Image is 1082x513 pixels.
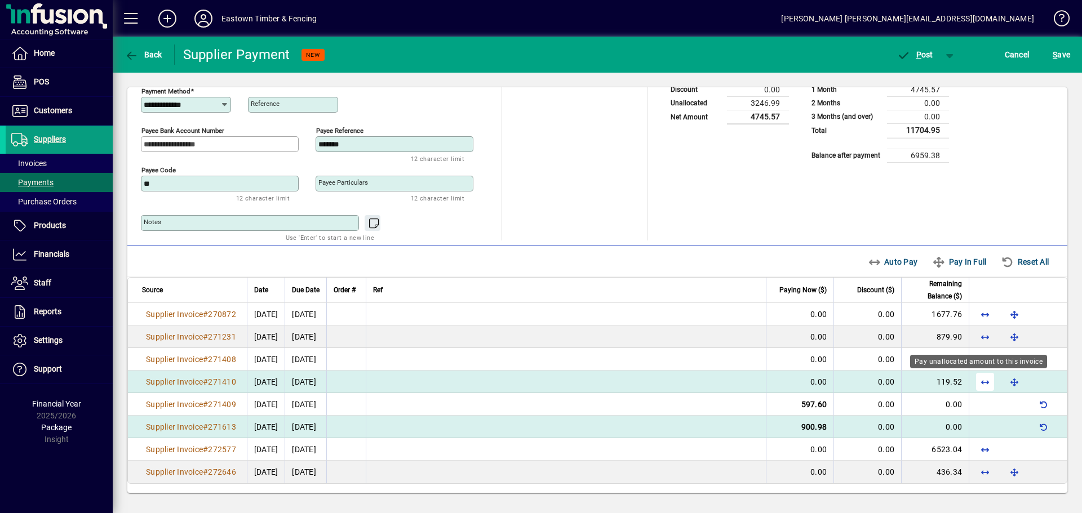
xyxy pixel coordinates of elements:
td: Discount [665,83,727,96]
span: S [1053,50,1057,59]
span: Purchase Orders [11,197,77,206]
button: Auto Pay [863,252,923,272]
a: Supplier Invoice#272577 [142,443,240,456]
td: [DATE] [285,348,326,371]
a: Supplier Invoice#271409 [142,398,240,411]
span: Ref [373,284,383,296]
a: Purchase Orders [6,192,113,211]
button: Reset All [996,252,1053,272]
span: 879.90 [937,332,963,341]
td: [DATE] [285,303,326,325]
td: [DATE] [285,438,326,461]
mat-label: Payment method [141,87,190,95]
td: Net Amount [665,110,727,124]
a: Support [6,355,113,383]
a: Supplier Invoice#271613 [142,421,240,433]
span: NEW [306,51,320,59]
td: 1 Month [806,83,887,96]
span: Support [34,364,62,373]
a: Customers [6,97,113,125]
span: 0.00 [810,355,827,364]
span: Source [142,284,163,296]
mat-label: Payee Bank Account Number [141,127,224,135]
span: 270872 [208,310,236,319]
app-page-header-button: Back [113,44,175,65]
span: [DATE] [254,467,278,476]
span: 272577 [208,445,236,454]
span: # [203,422,208,431]
td: Balance after payment [806,149,887,162]
span: Supplier Invoice [146,445,203,454]
mat-label: Payee Reference [316,127,363,135]
span: # [203,310,208,319]
span: 0.00 [946,422,962,431]
span: Discount ($) [857,284,894,296]
mat-label: Payee Particulars [318,179,368,186]
span: POS [34,77,49,86]
span: Financials [34,249,69,258]
span: [DATE] [254,445,278,454]
a: POS [6,68,113,96]
button: Add [149,8,185,29]
td: Unallocated [665,96,727,110]
span: Financial Year [32,399,81,408]
td: 0.00 [887,96,949,110]
span: Package [41,423,72,432]
span: Home [34,48,55,57]
td: Total [806,123,887,137]
td: [DATE] [285,371,326,393]
span: [DATE] [254,310,278,319]
a: Knowledge Base [1045,2,1068,39]
a: Payments [6,173,113,192]
button: Back [122,44,165,65]
span: Products [34,221,66,230]
span: 271409 [208,400,236,409]
span: Order # [334,284,356,296]
span: 0.00 [810,377,827,386]
span: Supplier Invoice [146,355,203,364]
span: P [916,50,921,59]
td: [DATE] [285,461,326,483]
span: # [203,467,208,476]
td: [DATE] [285,393,326,416]
td: 3246.99 [727,96,789,110]
span: 436.34 [937,467,963,476]
span: Reset All [1001,253,1049,271]
a: Staff [6,269,113,297]
span: 6523.04 [932,445,962,454]
span: Supplier Invoice [146,467,203,476]
mat-hint: Use 'Enter' to start a new line [286,231,374,244]
span: 0.00 [878,310,894,319]
span: 271613 [208,422,236,431]
div: Pay unallocated amount to this invoice [910,355,1047,368]
span: 0.00 [946,400,962,409]
span: Invoices [11,159,47,168]
div: Eastown Timber & Fencing [221,10,317,28]
span: 271408 [208,355,236,364]
span: Suppliers [34,135,66,144]
button: Profile [185,8,221,29]
span: 0.00 [878,400,894,409]
td: [DATE] [285,325,326,348]
span: Remaining Balance ($) [908,278,962,302]
span: 0.00 [878,445,894,454]
td: [DATE] [285,416,326,438]
span: 271231 [208,332,236,341]
span: 272646 [208,467,236,476]
span: # [203,445,208,454]
a: Settings [6,327,113,355]
mat-label: Payee Code [141,166,176,174]
a: Supplier Invoice#271408 [142,353,240,365]
td: 0.00 [727,83,789,96]
span: # [203,355,208,364]
mat-label: Reference [251,100,280,108]
a: Home [6,39,113,68]
span: 119.52 [937,377,963,386]
span: [DATE] [254,355,278,364]
span: Cancel [1005,46,1030,64]
button: Cancel [1002,44,1032,65]
a: Supplier Invoice#272646 [142,466,240,478]
span: Reports [34,307,61,316]
td: 0.00 [887,110,949,123]
a: Financials [6,240,113,269]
